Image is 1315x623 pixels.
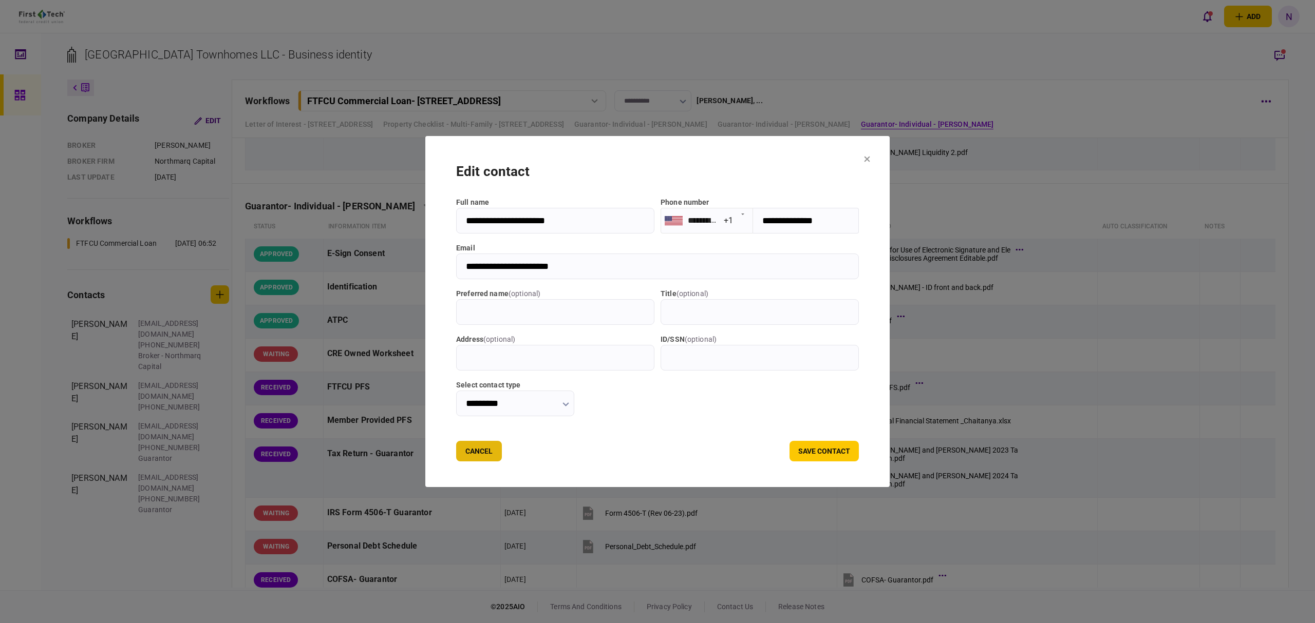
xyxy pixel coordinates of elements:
label: email [456,243,859,254]
button: Open [736,206,750,221]
span: ( optional ) [483,335,515,343]
input: title [661,299,859,325]
input: address [456,345,654,371]
div: +1 [724,215,733,226]
img: us [665,216,683,225]
input: full name [456,208,654,233]
input: Select contact type [456,391,574,416]
span: ( optional ) [677,289,708,298]
button: Cancel [456,441,502,461]
label: Phone number [661,198,709,206]
input: email [456,254,859,279]
label: full name [456,197,654,208]
label: ID/SSN [661,334,859,345]
label: address [456,334,654,345]
input: Preferred name [456,299,654,325]
span: ( optional ) [509,289,540,298]
label: Preferred name [456,288,654,299]
div: edit contact [456,162,859,182]
input: ID/SSN [661,345,859,371]
span: ( optional ) [685,335,717,343]
button: save contact [790,441,859,461]
label: title [661,288,859,299]
label: Select contact type [456,380,574,391]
